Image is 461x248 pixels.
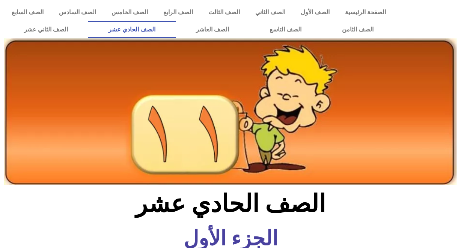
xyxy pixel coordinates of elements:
[51,4,104,21] a: الصف السادس
[293,4,337,21] a: الصف الأول
[4,21,88,38] a: الصف الثاني عشر
[88,21,176,38] a: الصف الحادي عشر
[322,21,394,38] a: الصف الثامن
[200,4,247,21] a: الصف الثالث
[176,21,249,38] a: الصف العاشر
[155,4,200,21] a: الصف الرابع
[249,21,322,38] a: الصف التاسع
[4,4,51,21] a: الصف السابع
[337,4,394,21] a: الصفحة الرئيسية
[247,4,293,21] a: الصف الثاني
[107,189,355,218] h2: الصف الحادي عشر
[104,4,155,21] a: الصف الخامس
